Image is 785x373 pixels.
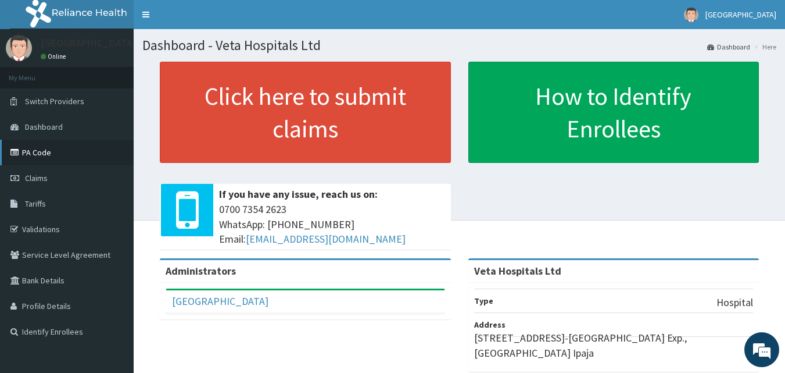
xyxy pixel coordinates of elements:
a: How to Identify Enrollees [468,62,759,163]
a: [EMAIL_ADDRESS][DOMAIN_NAME] [246,232,406,246]
p: Hospital [716,295,753,310]
span: [GEOGRAPHIC_DATA] [705,9,776,20]
b: Type [474,296,493,306]
span: Dashboard [25,122,63,132]
a: Dashboard [707,42,750,52]
img: User Image [6,35,32,61]
b: If you have any issue, reach us on: [219,187,378,201]
h1: Dashboard - Veta Hospitals Ltd [142,38,776,53]
b: Administrators [166,264,236,278]
a: Click here to submit claims [160,62,451,163]
p: [STREET_ADDRESS]-[GEOGRAPHIC_DATA] Exp., [GEOGRAPHIC_DATA] Ipaja [474,331,754,360]
span: 0700 7354 2623 WhatsApp: [PHONE_NUMBER] Email: [219,202,445,247]
span: Switch Providers [25,96,84,106]
li: Here [751,42,776,52]
b: Address [474,319,506,330]
a: [GEOGRAPHIC_DATA] [172,294,268,308]
span: Tariffs [25,198,46,209]
span: Claims [25,173,48,183]
a: Online [41,52,69,61]
strong: Veta Hospitals Ltd [474,264,561,278]
p: [GEOGRAPHIC_DATA] [41,38,137,48]
img: User Image [684,8,698,22]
